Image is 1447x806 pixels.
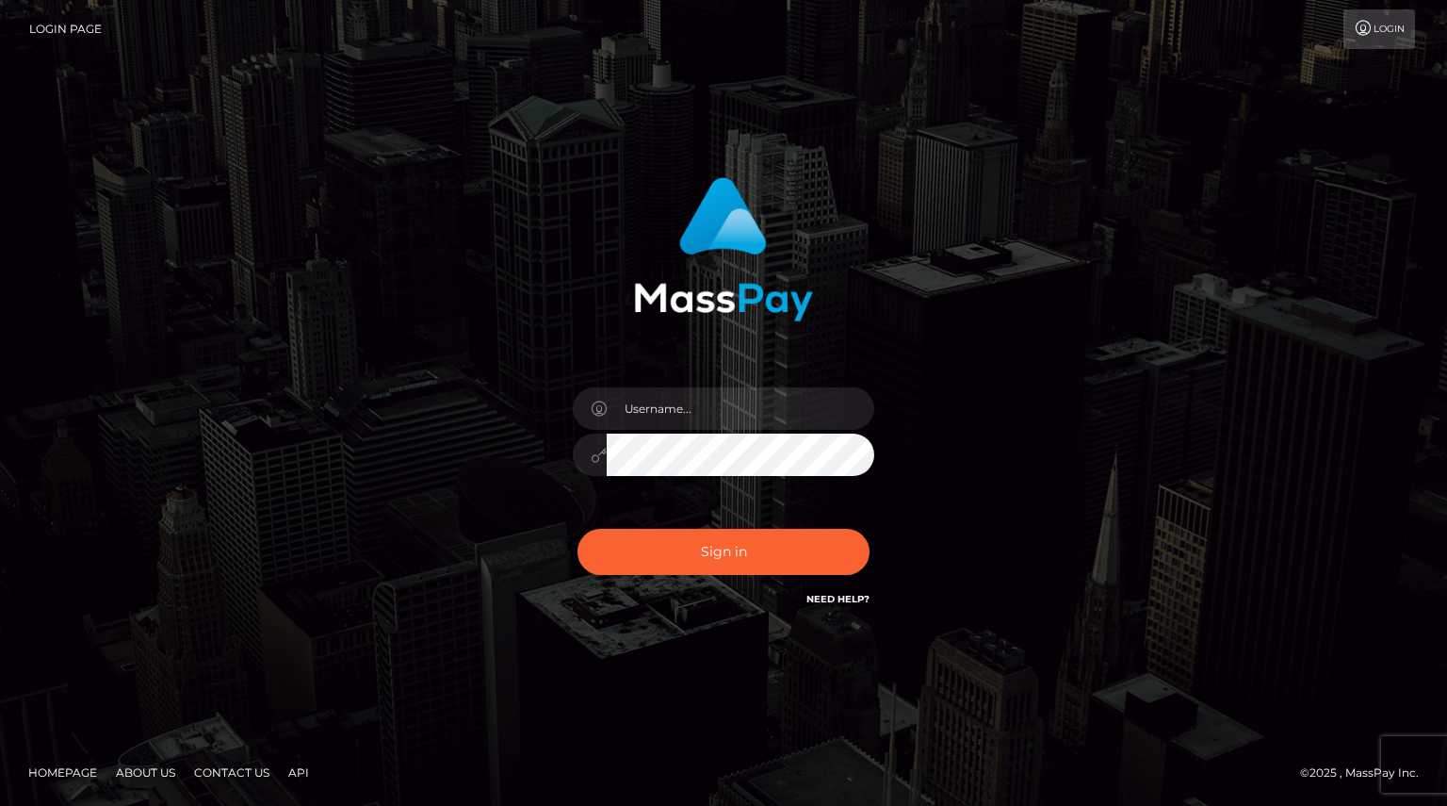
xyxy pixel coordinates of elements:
[108,758,183,787] a: About Us
[187,758,277,787] a: Contact Us
[577,529,870,575] button: Sign in
[1343,9,1415,49] a: Login
[1300,763,1433,783] div: © 2025 , MassPay Inc.
[21,758,105,787] a: Homepage
[29,9,102,49] a: Login Page
[281,758,317,787] a: API
[806,593,870,605] a: Need Help?
[634,177,813,321] img: MassPay Login
[607,387,874,430] input: Username...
